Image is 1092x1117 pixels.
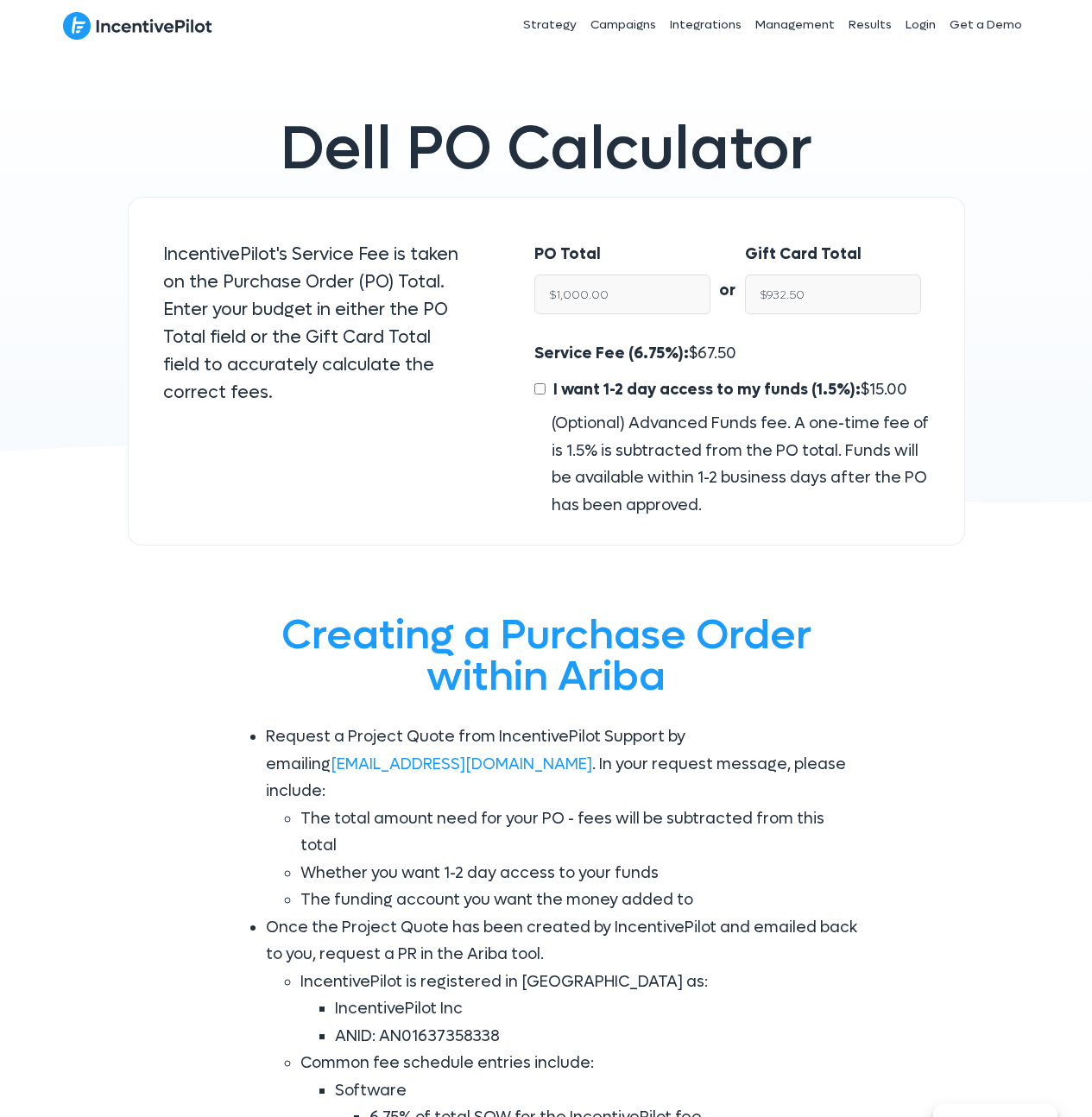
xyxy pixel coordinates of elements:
a: Results [842,3,899,47]
span: Creating a Purchase Order within Ariba [281,608,811,704]
a: Integrations [663,3,748,47]
p: IncentivePilot's Service Fee is taken on the Purchase Order (PO) Total. Enter your budget in eith... [163,241,466,407]
input: I want 1-2 day access to my funds (1.5%):$15.00 [534,383,546,394]
a: Campaigns [584,3,663,47]
nav: Header Menu [398,3,1030,47]
a: Strategy [516,3,584,47]
span: 15.00 [869,380,907,400]
img: IncentivePilot [63,11,212,41]
a: Get a Demo [943,3,1029,47]
span: Service Fee (6.75%): [534,344,689,363]
span: I want 1-2 day access to my funds (1.5%): [553,380,861,400]
label: Gift Card Total [745,241,862,268]
div: (Optional) Advanced Funds fee. A one-time fee of is 1.5% is subtracted from the PO total. Funds w... [534,410,929,519]
li: The funding account you want the money added to [300,887,862,914]
div: or [710,241,745,305]
span: 67.50 [697,344,736,363]
a: Management [748,3,842,47]
li: IncentivePilot is registered in [GEOGRAPHIC_DATA] as: [300,969,862,1051]
div: $ [534,340,929,519]
li: Whether you want 1-2 day access to your funds [300,860,862,887]
a: Login [899,3,943,47]
span: Dell PO Calculator [281,110,812,188]
li: IncentivePilot Inc [335,995,862,1023]
a: [EMAIL_ADDRESS][DOMAIN_NAME] [331,754,592,774]
li: ANID: AN01637358338 [335,1023,862,1051]
li: Request a Project Quote from IncentivePilot Support by emailing . In your request message, please... [266,723,862,914]
label: PO Total [534,241,601,268]
li: The total amount need for your PO - fees will be subtracted from this total [300,805,862,860]
span: $ [549,380,907,400]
